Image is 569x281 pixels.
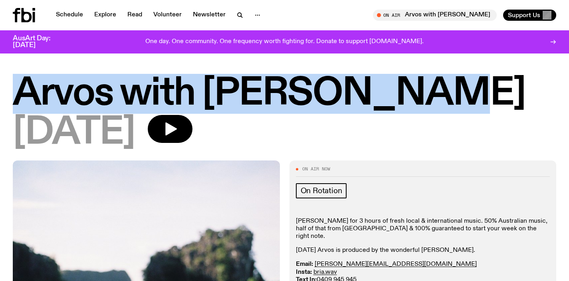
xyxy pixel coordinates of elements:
[188,10,230,21] a: Newsletter
[145,38,424,46] p: One day. One community. One frequency worth fighting for. Donate to support [DOMAIN_NAME].
[296,247,550,254] p: [DATE] Arvos is produced by the wonderful [PERSON_NAME].
[503,10,556,21] button: Support Us
[296,218,550,241] p: [PERSON_NAME] for 3 hours of fresh local & international music. ​50% Australian music, half of th...
[13,115,135,151] span: [DATE]
[296,261,313,267] strong: Email:
[315,261,477,267] a: [PERSON_NAME][EMAIL_ADDRESS][DOMAIN_NAME]
[508,12,540,19] span: Support Us
[296,269,312,275] strong: Insta:
[313,269,337,275] a: bria.wav
[13,76,556,112] h1: Arvos with [PERSON_NAME]
[123,10,147,21] a: Read
[373,10,497,21] button: On AirArvos with [PERSON_NAME]
[149,10,186,21] a: Volunteer
[301,186,342,195] span: On Rotation
[51,10,88,21] a: Schedule
[13,35,64,49] h3: AusArt Day: [DATE]
[302,167,330,171] span: On Air Now
[89,10,121,21] a: Explore
[296,183,347,198] a: On Rotation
